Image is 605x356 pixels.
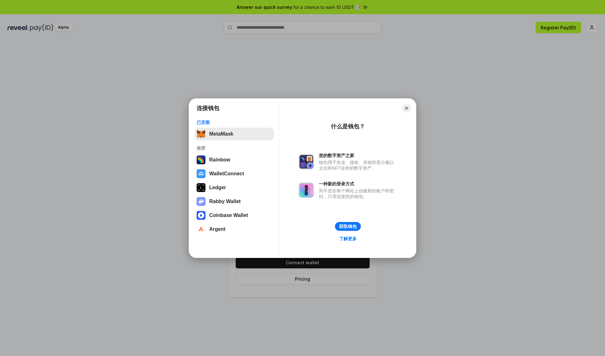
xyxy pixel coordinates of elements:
[209,213,248,218] div: Coinbase Wallet
[197,120,272,125] div: 已安装
[335,235,360,243] a: 了解更多
[197,211,205,220] img: svg+xml,%3Csvg%20width%3D%2228%22%20height%3D%2228%22%20viewBox%3D%220%200%2028%2028%22%20fill%3D...
[209,185,226,190] div: Ledger
[339,224,357,229] div: 获取钱包
[197,183,205,192] img: svg+xml,%3Csvg%20xmlns%3D%22http%3A%2F%2Fwww.w3.org%2F2000%2Fsvg%22%20width%3D%2228%22%20height%3...
[335,222,361,231] button: 获取钱包
[197,155,205,164] img: svg+xml,%3Csvg%20width%3D%22120%22%20height%3D%22120%22%20viewBox%3D%220%200%20120%20120%22%20fil...
[195,209,274,222] button: Coinbase Wallet
[195,181,274,194] button: Ledger
[195,154,274,166] button: Rainbow
[197,130,205,138] img: svg+xml,%3Csvg%20fill%3D%22none%22%20height%3D%2233%22%20viewBox%3D%220%200%2035%2033%22%20width%...
[339,236,357,242] div: 了解更多
[319,153,397,158] div: 您的数字资产之家
[209,131,233,137] div: MetaMask
[209,171,244,177] div: WalletConnect
[319,181,397,187] div: 一种新的登录方式
[209,199,241,204] div: Rabby Wallet
[299,183,314,198] img: svg+xml,%3Csvg%20xmlns%3D%22http%3A%2F%2Fwww.w3.org%2F2000%2Fsvg%22%20fill%3D%22none%22%20viewBox...
[195,223,274,236] button: Argent
[197,145,272,151] div: 推荐
[319,160,397,171] div: 钱包用于发送、接收、存储和显示像以太坊和NFT这样的数字资产。
[195,128,274,140] button: MetaMask
[331,123,365,130] div: 什么是钱包？
[209,226,226,232] div: Argent
[197,169,205,178] img: svg+xml,%3Csvg%20width%3D%2228%22%20height%3D%2228%22%20viewBox%3D%220%200%2028%2028%22%20fill%3D...
[299,154,314,169] img: svg+xml,%3Csvg%20xmlns%3D%22http%3A%2F%2Fwww.w3.org%2F2000%2Fsvg%22%20fill%3D%22none%22%20viewBox...
[195,195,274,208] button: Rabby Wallet
[402,104,411,113] button: Close
[319,188,397,199] div: 而不是在每个网站上创建新的账户和密码，只需连接您的钱包。
[195,167,274,180] button: WalletConnect
[197,225,205,234] img: svg+xml,%3Csvg%20width%3D%2228%22%20height%3D%2228%22%20viewBox%3D%220%200%2028%2028%22%20fill%3D...
[197,104,219,112] h1: 连接钱包
[209,157,230,163] div: Rainbow
[197,197,205,206] img: svg+xml,%3Csvg%20xmlns%3D%22http%3A%2F%2Fwww.w3.org%2F2000%2Fsvg%22%20fill%3D%22none%22%20viewBox...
